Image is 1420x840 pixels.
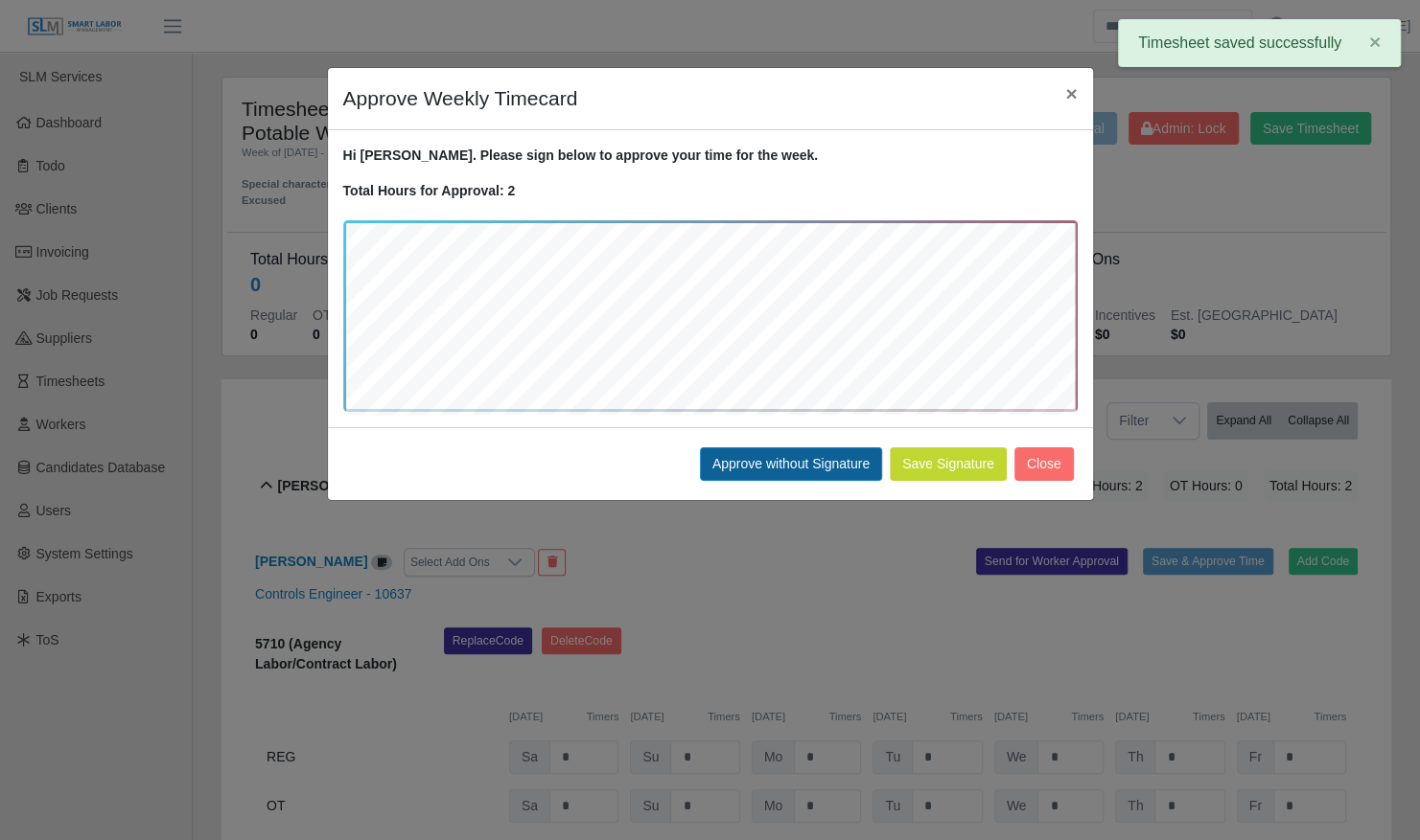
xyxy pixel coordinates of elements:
button: Save Signature [890,447,1007,481]
span: × [1065,82,1077,104]
h4: Approve Weekly Timecard [343,83,578,114]
strong: Hi [PERSON_NAME]. Please sign below to approve your time for the week. [343,148,819,163]
button: Approve without Signature [700,447,882,481]
button: Close [1050,68,1092,119]
strong: Total Hours for Approval: 2 [343,183,516,198]
button: Close [1014,447,1074,481]
div: Timesheet saved successfully [1118,19,1401,67]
